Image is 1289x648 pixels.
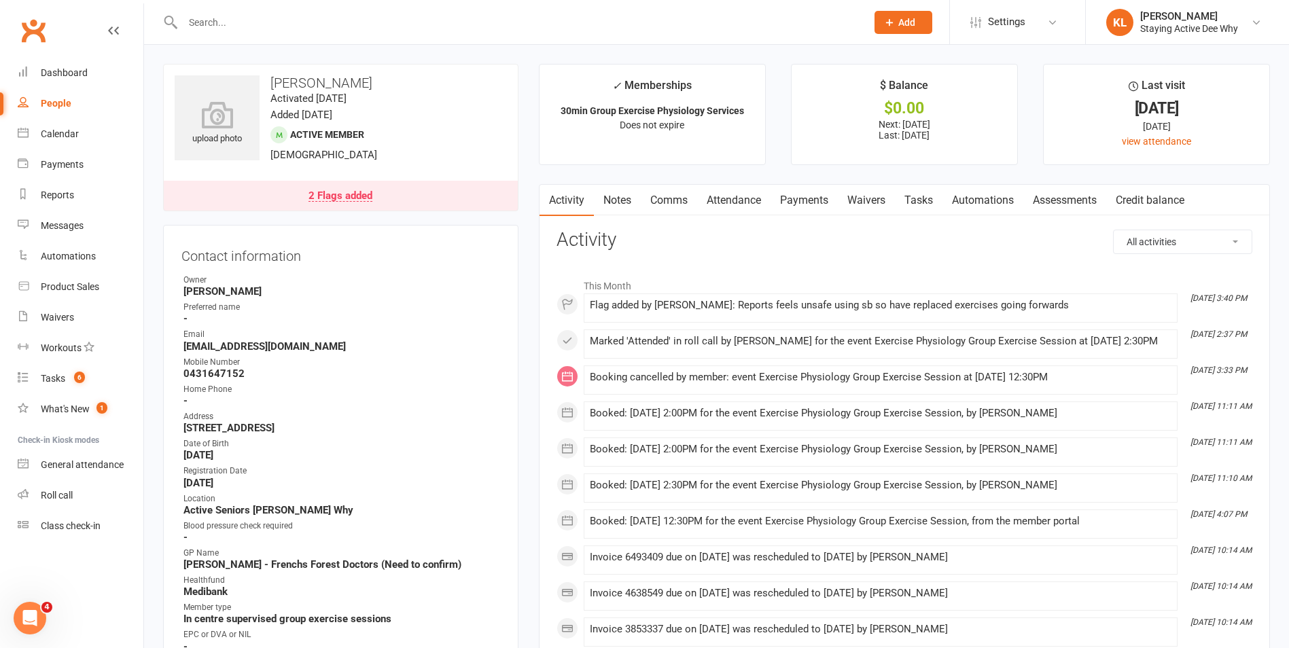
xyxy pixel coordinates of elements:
[557,230,1252,251] h3: Activity
[41,520,101,531] div: Class check-in
[18,241,143,272] a: Automations
[1106,9,1133,36] div: KL
[181,243,500,264] h3: Contact information
[804,101,1005,115] div: $0.00
[18,363,143,394] a: Tasks 6
[183,367,500,380] strong: 0431647152
[41,281,99,292] div: Product Sales
[270,109,332,121] time: Added [DATE]
[179,13,857,32] input: Search...
[41,490,73,501] div: Roll call
[590,372,1171,383] div: Booking cancelled by member: event Exercise Physiology Group Exercise Session at [DATE] 12:30PM
[1056,101,1257,115] div: [DATE]
[175,75,507,90] h3: [PERSON_NAME]
[898,17,915,28] span: Add
[1190,365,1247,375] i: [DATE] 3:33 PM
[183,301,500,314] div: Preferred name
[18,149,143,180] a: Payments
[612,79,621,92] i: ✓
[183,274,500,287] div: Owner
[183,628,500,641] div: EPC or DVA or NIL
[183,312,500,325] strong: -
[183,492,500,505] div: Location
[988,7,1025,37] span: Settings
[18,394,143,425] a: What's New1
[183,574,500,587] div: Healthfund
[1190,617,1252,627] i: [DATE] 10:14 AM
[1190,473,1252,483] i: [DATE] 11:10 AM
[1056,119,1257,134] div: [DATE]
[183,613,500,625] strong: In centre supervised group exercise sessions
[41,128,79,139] div: Calendar
[1129,77,1185,101] div: Last visit
[1190,437,1252,447] i: [DATE] 11:11 AM
[590,516,1171,527] div: Booked: [DATE] 12:30PM for the event Exercise Physiology Group Exercise Session, from the member ...
[18,302,143,333] a: Waivers
[41,403,90,414] div: What's New
[41,251,96,262] div: Automations
[771,185,838,216] a: Payments
[18,511,143,541] a: Class kiosk mode
[18,211,143,241] a: Messages
[18,450,143,480] a: General attendance kiosk mode
[18,272,143,302] a: Product Sales
[18,333,143,363] a: Workouts
[804,119,1005,141] p: Next: [DATE] Last: [DATE]
[41,312,74,323] div: Waivers
[590,588,1171,599] div: Invoice 4638549 due on [DATE] was rescheduled to [DATE] by [PERSON_NAME]
[183,531,500,543] strong: -
[41,220,84,231] div: Messages
[183,504,500,516] strong: Active Seniors [PERSON_NAME] Why
[557,272,1252,293] li: This Month
[175,101,260,146] div: upload photo
[308,191,372,202] div: 2 Flags added
[74,372,85,383] span: 6
[1023,185,1106,216] a: Assessments
[183,410,500,423] div: Address
[18,88,143,119] a: People
[594,185,641,216] a: Notes
[18,180,143,211] a: Reports
[183,586,500,598] strong: Medibank
[41,67,88,78] div: Dashboard
[838,185,895,216] a: Waivers
[18,480,143,511] a: Roll call
[590,624,1171,635] div: Invoice 3853337 due on [DATE] was rescheduled to [DATE] by [PERSON_NAME]
[590,480,1171,491] div: Booked: [DATE] 2:30PM for the event Exercise Physiology Group Exercise Session, by [PERSON_NAME]
[183,601,500,614] div: Member type
[41,373,65,384] div: Tasks
[183,520,500,533] div: Blood pressure check required
[41,190,74,200] div: Reports
[590,552,1171,563] div: Invoice 6493409 due on [DATE] was rescheduled to [DATE] by [PERSON_NAME]
[183,558,500,571] strong: [PERSON_NAME] - Frenchs Forest Doctors (Need to confirm)
[1190,509,1247,519] i: [DATE] 4:07 PM
[183,449,500,461] strong: [DATE]
[612,77,692,102] div: Memberships
[183,422,500,434] strong: [STREET_ADDRESS]
[1140,10,1238,22] div: [PERSON_NAME]
[96,402,107,414] span: 1
[895,185,942,216] a: Tasks
[590,408,1171,419] div: Booked: [DATE] 2:00PM for the event Exercise Physiology Group Exercise Session, by [PERSON_NAME]
[1190,581,1252,591] i: [DATE] 10:14 AM
[41,459,124,470] div: General attendance
[183,395,500,407] strong: -
[1190,401,1252,411] i: [DATE] 11:11 AM
[1122,136,1191,147] a: view attendance
[590,336,1171,347] div: Marked 'Attended' in roll call by [PERSON_NAME] for the event Exercise Physiology Group Exercise ...
[641,185,697,216] a: Comms
[41,342,82,353] div: Workouts
[183,340,500,353] strong: [EMAIL_ADDRESS][DOMAIN_NAME]
[183,477,500,489] strong: [DATE]
[1190,329,1247,339] i: [DATE] 2:37 PM
[1106,185,1194,216] a: Credit balance
[270,149,377,161] span: [DEMOGRAPHIC_DATA]
[16,14,50,48] a: Clubworx
[540,185,594,216] a: Activity
[942,185,1023,216] a: Automations
[590,444,1171,455] div: Booked: [DATE] 2:00PM for the event Exercise Physiology Group Exercise Session, by [PERSON_NAME]
[561,105,744,116] strong: 30min Group Exercise Physiology Services
[41,98,71,109] div: People
[183,356,500,369] div: Mobile Number
[14,602,46,634] iframe: Intercom live chat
